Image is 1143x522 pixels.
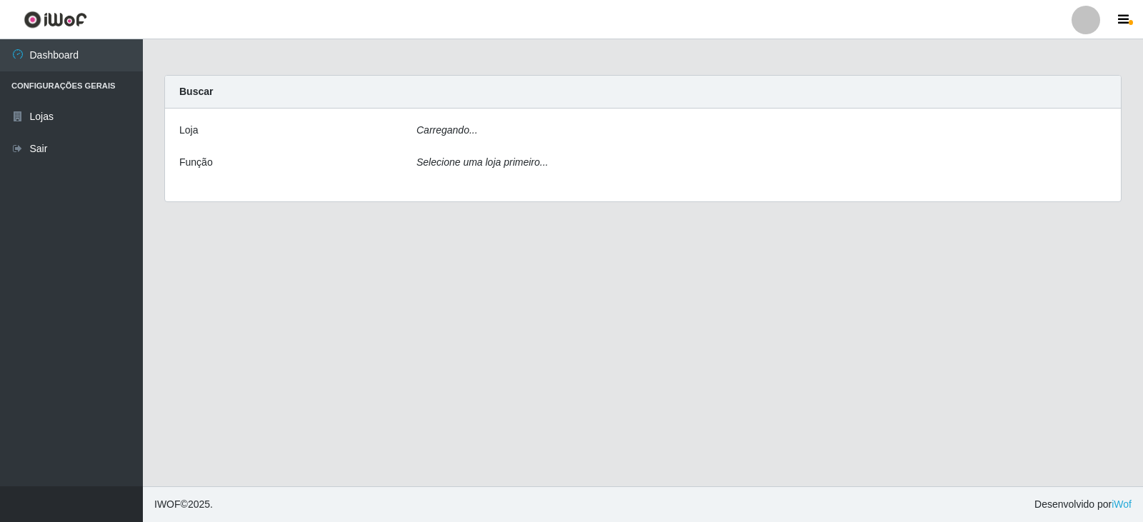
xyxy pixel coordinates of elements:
[1034,497,1132,512] span: Desenvolvido por
[1112,498,1132,510] a: iWof
[416,124,478,136] i: Carregando...
[179,123,198,138] label: Loja
[154,498,181,510] span: IWOF
[179,86,213,97] strong: Buscar
[24,11,87,29] img: CoreUI Logo
[154,497,213,512] span: © 2025 .
[416,156,548,168] i: Selecione uma loja primeiro...
[179,155,213,170] label: Função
